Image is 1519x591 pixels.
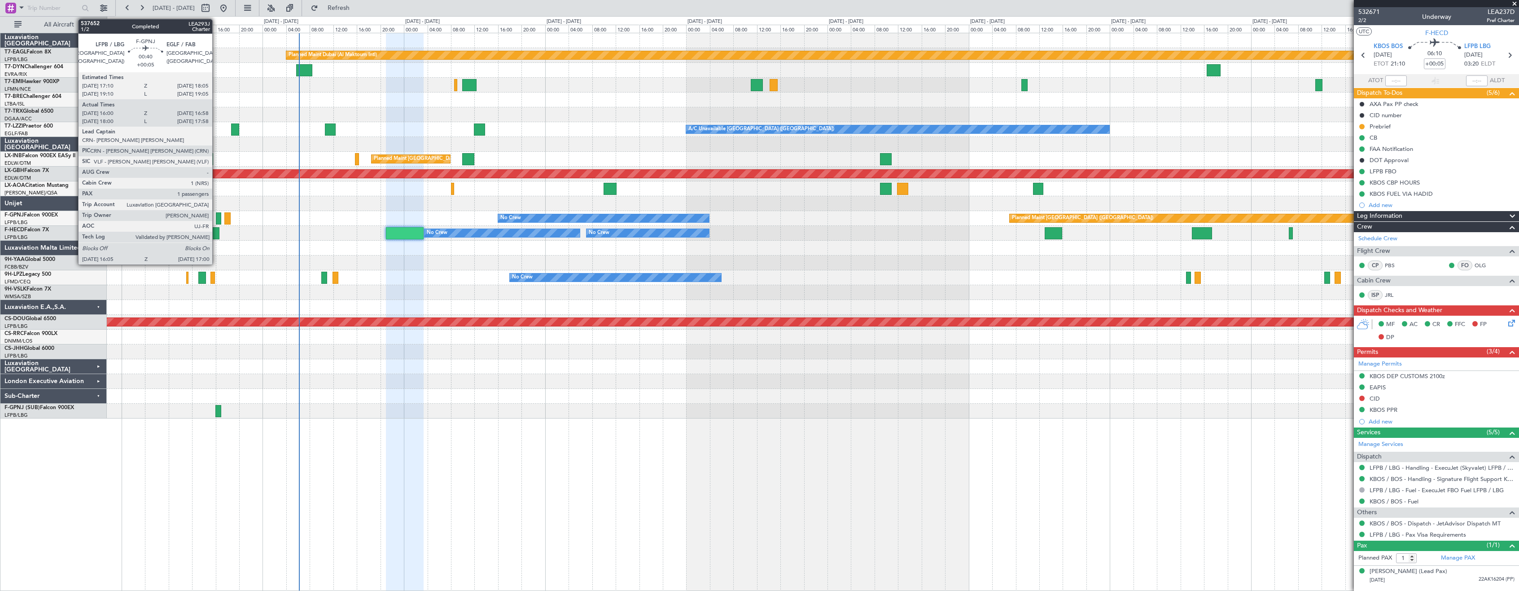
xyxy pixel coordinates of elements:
span: ELDT [1481,60,1495,69]
a: LX-INBFalcon 900EX EASy II [4,153,75,159]
div: Planned Maint [GEOGRAPHIC_DATA] ([GEOGRAPHIC_DATA]) [374,152,515,166]
div: 00:00 [827,25,851,33]
a: F-GPNJ (SUB)Falcon 900EX [4,405,74,410]
a: LFPB/LBG [4,234,28,241]
span: Pref Charter [1487,17,1515,24]
span: T7-LZZI [4,123,23,129]
div: 12:00 [1039,25,1063,33]
a: Manage PAX [1441,554,1475,563]
a: 9H-LPZLegacy 500 [4,272,51,277]
div: 16:00 [922,25,945,33]
span: F-HECD [4,227,24,233]
span: [DATE] - [DATE] [153,4,195,12]
div: 20:00 [945,25,968,33]
a: DNMM/LOS [4,338,32,344]
div: 08:00 [1298,25,1322,33]
a: KBOS / BOS - Handling - Signature Flight Support KBOS / BOS [1370,475,1515,483]
div: 00:00 [969,25,992,33]
a: KBOS / BOS - Fuel [1370,498,1418,505]
a: FCBB/BZV [4,264,28,270]
button: All Aircraft [10,18,97,32]
div: 12:00 [898,25,921,33]
a: LFPB/LBG [4,412,28,419]
div: 12:00 [616,25,639,33]
div: 08:00 [169,25,192,33]
a: Manage Services [1358,440,1403,449]
input: --:-- [1385,75,1407,86]
div: KBOS PPR [1370,406,1397,414]
span: Flight Crew [1357,246,1390,256]
a: EGLF/FAB [4,130,28,137]
div: 04:00 [428,25,451,33]
span: Leg Information [1357,211,1402,221]
div: 16:00 [1345,25,1369,33]
span: [DATE] [1370,577,1385,583]
span: AC [1410,320,1418,329]
span: CR [1432,320,1440,329]
div: Prebrief [1370,123,1391,130]
div: No Crew [500,212,521,225]
div: 12:00 [1322,25,1345,33]
div: [DATE] - [DATE] [123,18,158,26]
span: 9H-VSLK [4,287,26,292]
div: KBOS CBP HOURS [1370,179,1420,186]
div: LFPB FBO [1370,168,1396,175]
div: 00:00 [1251,25,1274,33]
div: 00:00 [122,25,145,33]
span: ALDT [1490,76,1505,85]
div: 20:00 [663,25,686,33]
div: 00:00 [404,25,427,33]
a: LFMD/CEQ [4,278,31,285]
div: DOT Approval [1370,156,1409,164]
a: T7-BREChallenger 604 [4,94,61,99]
input: Trip Number [27,1,79,15]
a: EDLW/DTM [4,160,31,167]
button: Refresh [306,1,360,15]
span: CS-JHH [4,346,24,351]
span: Dispatch To-Dos [1357,88,1402,98]
div: 04:00 [1134,25,1157,33]
div: 20:00 [521,25,545,33]
span: (1/1) [1487,540,1500,550]
span: 9H-YAA [4,257,25,262]
div: 12:00 [757,25,780,33]
a: LFPB/LBG [4,353,28,359]
span: T7-TRX [4,109,23,114]
div: 08:00 [1157,25,1180,33]
a: WMSA/SZB [4,293,31,300]
a: T7-EMIHawker 900XP [4,79,59,84]
a: KBOS / BOS - Dispatch - JetAdvisor Dispatch MT [1370,520,1501,527]
a: T7-TRXGlobal 6500 [4,109,53,114]
span: 21:10 [1391,60,1405,69]
div: CID number [1370,111,1402,119]
div: 12:00 [1181,25,1204,33]
a: Schedule Crew [1358,234,1397,243]
a: F-GPNJFalcon 900EX [4,212,58,218]
div: 00:00 [1110,25,1133,33]
span: Dispatch Checks and Weather [1357,305,1442,316]
div: Underway [1422,12,1451,22]
div: 04:00 [851,25,874,33]
div: [DATE] - [DATE] [829,18,863,26]
span: 532671 [1358,7,1380,17]
div: 20:00 [381,25,404,33]
div: AXA Pax PP check [1370,100,1418,108]
div: [DATE] - [DATE] [405,18,440,26]
a: LX-GBHFalcon 7X [4,168,49,173]
div: 08:00 [875,25,898,33]
div: 20:00 [1086,25,1110,33]
span: T7-BRE [4,94,23,99]
button: UTC [1356,27,1372,35]
a: T7-EAGLFalcon 8X [4,49,51,55]
span: DP [1386,333,1394,342]
span: F-GPNJ [4,212,24,218]
div: 16:00 [1204,25,1227,33]
a: LFPB/LBG [4,56,28,63]
span: F-HECD [1425,28,1448,38]
div: 08:00 [310,25,333,33]
label: Planned PAX [1358,554,1392,563]
div: Planned Maint Dubai (Al Maktoum Intl) [289,49,377,62]
span: Refresh [320,5,358,11]
span: T7-EAGL [4,49,26,55]
div: 08:00 [592,25,616,33]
